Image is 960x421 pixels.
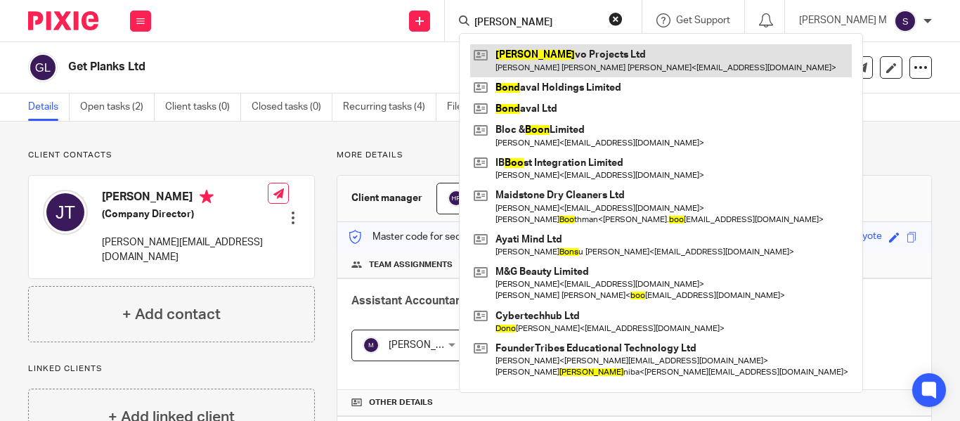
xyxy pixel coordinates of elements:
[351,191,422,205] h3: Client manager
[473,17,599,30] input: Search
[369,397,433,408] span: Other details
[389,340,466,350] span: [PERSON_NAME]
[343,93,436,121] a: Recurring tasks (4)
[102,235,268,264] p: [PERSON_NAME][EMAIL_ADDRESS][DOMAIN_NAME]
[28,53,58,82] img: svg%3E
[363,337,380,354] img: svg%3E
[68,60,607,75] h2: Get Planks Ltd
[102,207,268,221] h5: (Company Director)
[369,259,453,271] span: Team assignments
[609,12,623,26] button: Clear
[80,93,155,121] a: Open tasks (2)
[43,190,88,235] img: svg%3E
[28,150,315,161] p: Client contacts
[799,13,887,27] p: [PERSON_NAME] M
[28,93,70,121] a: Details
[165,93,241,121] a: Client tasks (0)
[676,15,730,25] span: Get Support
[200,190,214,204] i: Primary
[28,11,98,30] img: Pixie
[252,93,332,121] a: Closed tasks (0)
[102,190,268,207] h4: [PERSON_NAME]
[122,304,221,325] h4: + Add contact
[351,295,466,306] span: Assistant Accountant
[28,363,315,375] p: Linked clients
[337,150,932,161] p: More details
[447,93,479,121] a: Files
[348,230,590,244] p: Master code for secure communications and files
[894,10,916,32] img: svg%3E
[448,190,465,207] img: svg%3E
